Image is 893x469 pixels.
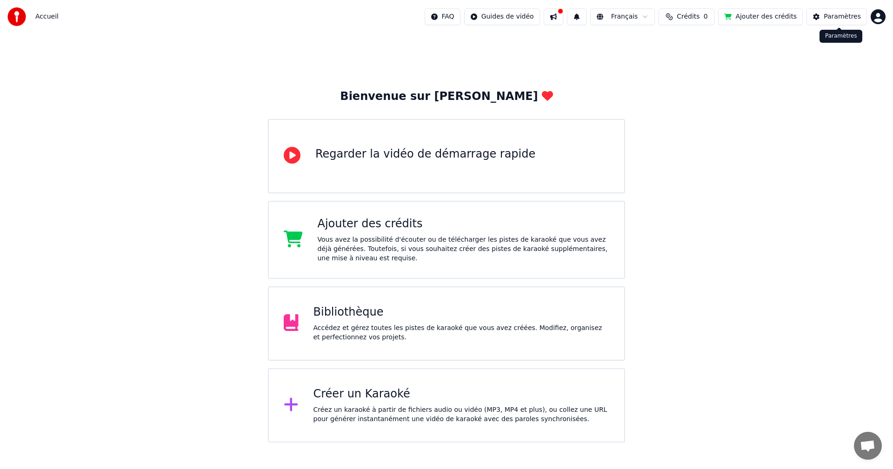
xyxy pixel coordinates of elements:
button: Ajouter des crédits [718,8,803,25]
div: Créez un karaoké à partir de fichiers audio ou vidéo (MP3, MP4 et plus), ou collez une URL pour g... [313,405,610,424]
div: Accédez et gérez toutes les pistes de karaoké que vous avez créées. Modifiez, organisez et perfec... [313,324,610,342]
a: Ouvrir le chat [854,432,882,460]
button: Guides de vidéo [464,8,540,25]
div: Paramètres [824,12,861,21]
button: Crédits0 [659,8,714,25]
button: Paramètres [806,8,867,25]
div: Bibliothèque [313,305,610,320]
div: Créer un Karaoké [313,387,610,402]
span: Accueil [35,12,59,21]
nav: breadcrumb [35,12,59,21]
div: Regarder la vidéo de démarrage rapide [315,147,535,162]
img: youka [7,7,26,26]
span: 0 [704,12,708,21]
div: Paramètres [820,30,862,43]
div: Bienvenue sur [PERSON_NAME] [340,89,553,104]
button: FAQ [425,8,460,25]
div: Ajouter des crédits [318,217,610,231]
span: Crédits [677,12,700,21]
div: Vous avez la possibilité d'écouter ou de télécharger les pistes de karaoké que vous avez déjà gén... [318,235,610,263]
